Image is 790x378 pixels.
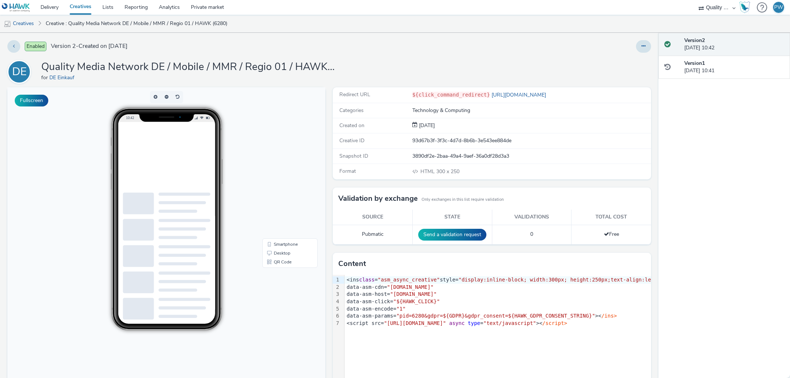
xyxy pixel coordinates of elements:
[338,193,418,204] h3: Validation by exchange
[387,284,433,290] span: "[DOMAIN_NAME]"
[42,15,231,32] a: Creative : Quality Media Network DE / Mobile / MMR / Regio 01 / HAWK (6280)
[359,277,375,283] span: class
[266,155,290,159] span: Smartphone
[2,3,30,12] img: undefined Logo
[256,153,309,161] li: Smartphone
[684,37,784,52] div: [DATE] 10:42
[345,291,736,298] div: data-asm-host=
[118,28,126,32] span: 10:42
[256,170,309,179] li: QR Code
[4,20,11,28] img: mobile
[41,60,336,74] h1: Quality Media Network DE / Mobile / MMR / Regio 01 / HAWK (6280)
[571,210,651,225] th: Total cost
[345,305,736,313] div: data-asm-encode=
[266,164,283,168] span: Desktop
[333,291,340,298] div: 3
[339,153,368,160] span: Snapshot ID
[339,91,370,98] span: Redirect URL
[396,306,406,312] span: "1"
[338,258,366,269] h3: Content
[345,312,736,320] div: data-asm-params= ><
[333,210,412,225] th: Source
[739,1,750,13] img: Hawk Academy
[739,1,753,13] a: Hawk Academy
[345,276,736,284] div: <ins = style=
[7,68,34,75] a: DE
[345,298,736,305] div: data-asm-click=
[25,42,46,51] span: Enabled
[384,320,446,326] span: "[URL][DOMAIN_NAME]"
[601,313,617,319] span: /ins>
[449,320,465,326] span: async
[412,137,650,144] div: 93d67b3f-3f3c-4d7d-8b6b-3e543ee884de
[49,74,77,81] a: DE Einkauf
[266,172,284,177] span: QR Code
[417,122,435,129] span: [DATE]
[339,122,364,129] span: Created on
[542,320,567,326] span: /script>
[412,153,650,160] div: 3890df2e-2baa-49a4-9aef-36a0df28d3a3
[490,91,549,98] a: [URL][DOMAIN_NAME]
[420,168,436,175] span: HTML
[483,320,536,326] span: "text/javascript"
[12,62,27,82] div: DE
[684,60,705,67] strong: Version 1
[412,210,492,225] th: State
[390,291,437,297] span: "[DOMAIN_NAME]"
[684,60,784,75] div: [DATE] 10:41
[420,168,459,175] span: 300 x 250
[418,229,486,241] button: Send a validation request
[333,276,340,284] div: 1
[41,74,49,81] span: for
[378,277,440,283] span: "asm_async_creative"
[333,284,340,291] div: 2
[412,92,490,98] code: ${click_command_redirect}
[333,298,340,305] div: 4
[492,210,571,225] th: Validations
[412,107,650,114] div: Technology & Computing
[51,42,127,50] span: Version 2 - Created on [DATE]
[333,312,340,320] div: 6
[333,305,340,313] div: 5
[333,225,412,244] td: Pubmatic
[393,298,440,304] span: "${HAWK_CLICK}"
[339,168,356,175] span: Format
[774,2,783,13] div: PW
[339,107,364,114] span: Categories
[15,95,48,106] button: Fullscreen
[684,37,705,44] strong: Version 2
[530,231,533,238] span: 0
[396,313,595,319] span: "pid=6280&gdpr=${GDPR}&gdpr_consent=${HAWK_GDPR_CONSENT_STRING}"
[604,231,619,238] span: Free
[339,137,364,144] span: Creative ID
[345,284,736,291] div: data-asm-cdn=
[345,320,736,327] div: <script src= = ><
[417,122,435,129] div: Creation 08 October 2025, 10:41
[458,277,732,283] span: "display:inline-block; width:300px; height:250px;text-align:left; text-decoration:none;"
[256,161,309,170] li: Desktop
[468,320,480,326] span: type
[333,320,340,327] div: 7
[422,197,504,203] small: Only exchanges in this list require validation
